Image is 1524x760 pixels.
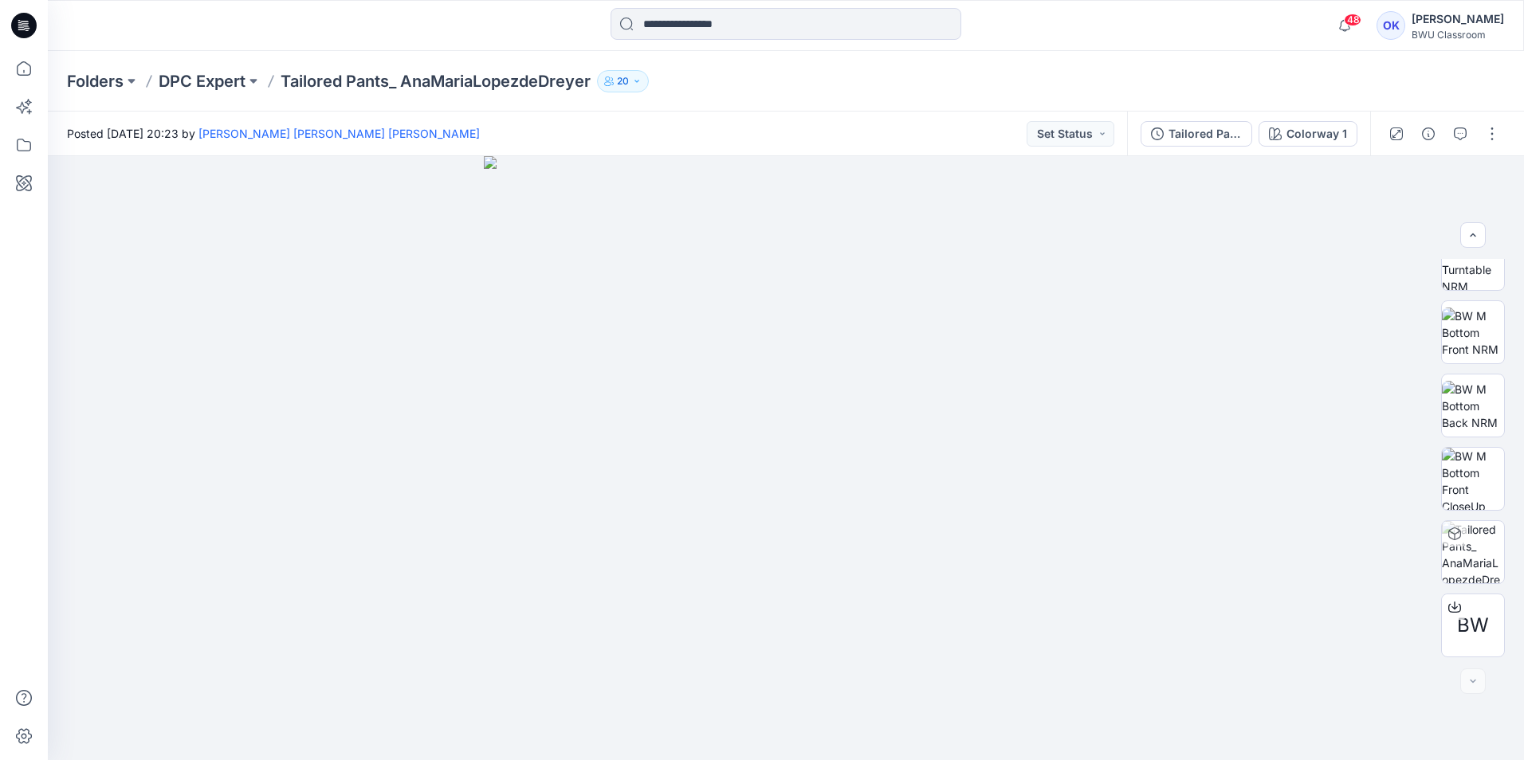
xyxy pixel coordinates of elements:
[1442,228,1504,290] img: BW M Bottom Turntable NRM
[1259,121,1357,147] button: Colorway 1
[597,70,649,92] button: 20
[1286,125,1347,143] div: Colorway 1
[1457,611,1489,640] span: BW
[1412,10,1504,29] div: [PERSON_NAME]
[1442,308,1504,358] img: BW M Bottom Front NRM
[1442,521,1504,583] img: Tailored Pants_ AnaMariaLopezdeDreyer Colorway 1
[1442,448,1504,510] img: BW M Bottom Front CloseUp NRM
[281,70,591,92] p: Tailored Pants_ AnaMariaLopezdeDreyer
[67,125,480,142] span: Posted [DATE] 20:23 by
[198,127,480,140] a: [PERSON_NAME] [PERSON_NAME] [PERSON_NAME]
[1442,381,1504,431] img: BW M Bottom Back NRM
[1412,29,1504,41] div: BWU Classroom
[1169,125,1242,143] div: Tailored Pants_ AnaMariaLopezdeDreyer
[1377,11,1405,40] div: OK
[617,72,629,90] p: 20
[159,70,245,92] a: DPC Expert
[1416,121,1441,147] button: Details
[1141,121,1252,147] button: Tailored Pants_ AnaMariaLopezdeDreyer
[1344,14,1361,26] span: 48
[67,70,124,92] a: Folders
[484,156,1088,760] img: eyJhbGciOiJIUzI1NiIsImtpZCI6IjAiLCJzbHQiOiJzZXMiLCJ0eXAiOiJKV1QifQ.eyJkYXRhIjp7InR5cGUiOiJzdG9yYW...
